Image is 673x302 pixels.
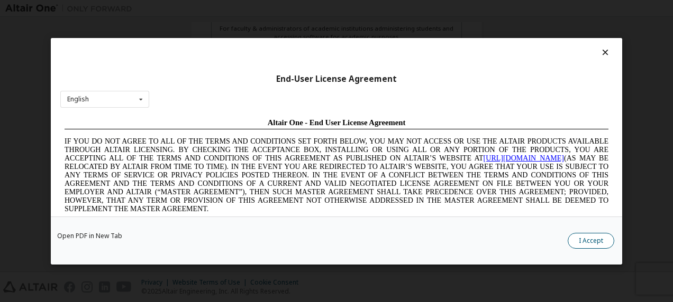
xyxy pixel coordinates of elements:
[60,73,613,84] div: End-User License Agreement
[67,96,89,102] div: English
[423,40,504,48] a: [URL][DOMAIN_NAME]
[207,4,345,13] span: Altair One - End User License Agreement
[4,108,548,183] span: Lore Ipsumd Sit Ame Cons Adipisc Elitseddo (“Eiusmodte”) in utlabor Etdolo Magnaaliqua Eni. (“Adm...
[568,232,614,248] button: I Accept
[4,23,548,99] span: IF YOU DO NOT AGREE TO ALL OF THE TERMS AND CONDITIONS SET FORTH BELOW, YOU MAY NOT ACCESS OR USE...
[57,232,122,239] a: Open PDF in New Tab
